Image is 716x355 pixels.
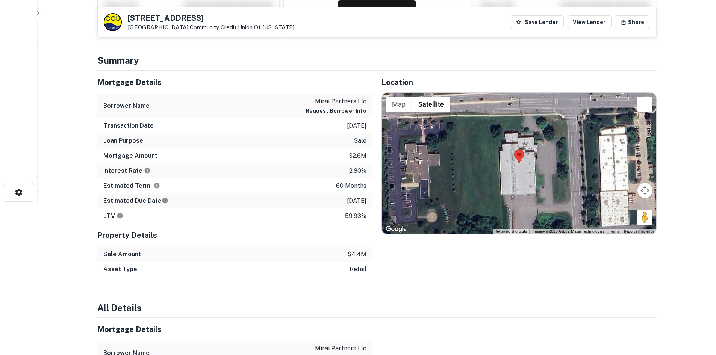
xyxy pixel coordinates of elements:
p: $4.4m [348,250,366,259]
button: Show street map [386,97,412,112]
button: Drag Pegman onto the map to open Street View [637,210,652,225]
h6: Interest Rate [103,166,151,175]
svg: Term is based on a standard schedule for this type of loan. [153,182,160,189]
p: [DATE] [347,196,366,205]
a: Open this area in Google Maps (opens a new window) [384,224,409,234]
p: 60 months [336,181,366,190]
svg: LTVs displayed on the website are for informational purposes only and may be reported incorrectly... [117,212,123,219]
iframe: Chat Widget [678,295,716,331]
h6: Asset Type [103,265,137,274]
h6: Borrower Name [103,101,150,110]
p: sale [354,136,366,145]
h6: LTV [103,211,123,221]
h6: Sale Amount [103,250,141,259]
a: Terms (opens in new tab) [609,229,619,233]
svg: The interest rates displayed on the website are for informational purposes only and may be report... [144,167,151,174]
h5: Location [381,77,657,88]
h5: Property Details [97,230,372,241]
a: View Lender [567,15,612,29]
h5: Mortgage Details [97,77,372,88]
svg: Estimate is based on a standard schedule for this type of loan. [162,197,168,204]
a: Community Credit Union Of [US_STATE] [190,24,294,30]
h6: Estimated Term [103,181,160,190]
p: 59.93% [345,211,366,221]
p: retail [350,265,366,274]
h6: Estimated Due Date [103,196,168,205]
h6: Transaction Date [103,121,154,130]
h5: [STREET_ADDRESS] [128,14,294,22]
img: Google [384,224,409,234]
span: Imagery ©2025 Airbus, Maxar Technologies [531,229,604,233]
button: Request Borrower Info [338,0,416,18]
p: 2.80% [349,166,366,175]
p: mirai partners llc [306,97,366,106]
h4: All Details [97,301,657,314]
h6: Loan Purpose [103,136,143,145]
button: Share [615,15,650,29]
p: [DATE] [347,121,366,130]
p: mirai partners llc [306,344,366,353]
button: Request Borrower Info [306,106,366,115]
button: Keyboard shortcuts [495,229,527,234]
h4: Summary [97,54,657,67]
button: Map camera controls [637,183,652,198]
h5: Mortgage Details [97,324,372,335]
p: [GEOGRAPHIC_DATA] [128,24,294,31]
p: $2.6m [349,151,366,160]
button: Toggle fullscreen view [637,97,652,112]
h6: Mortgage Amount [103,151,157,160]
button: Save Lender [510,15,564,29]
button: Show satellite imagery [412,97,450,112]
a: Report a map error [624,229,654,233]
